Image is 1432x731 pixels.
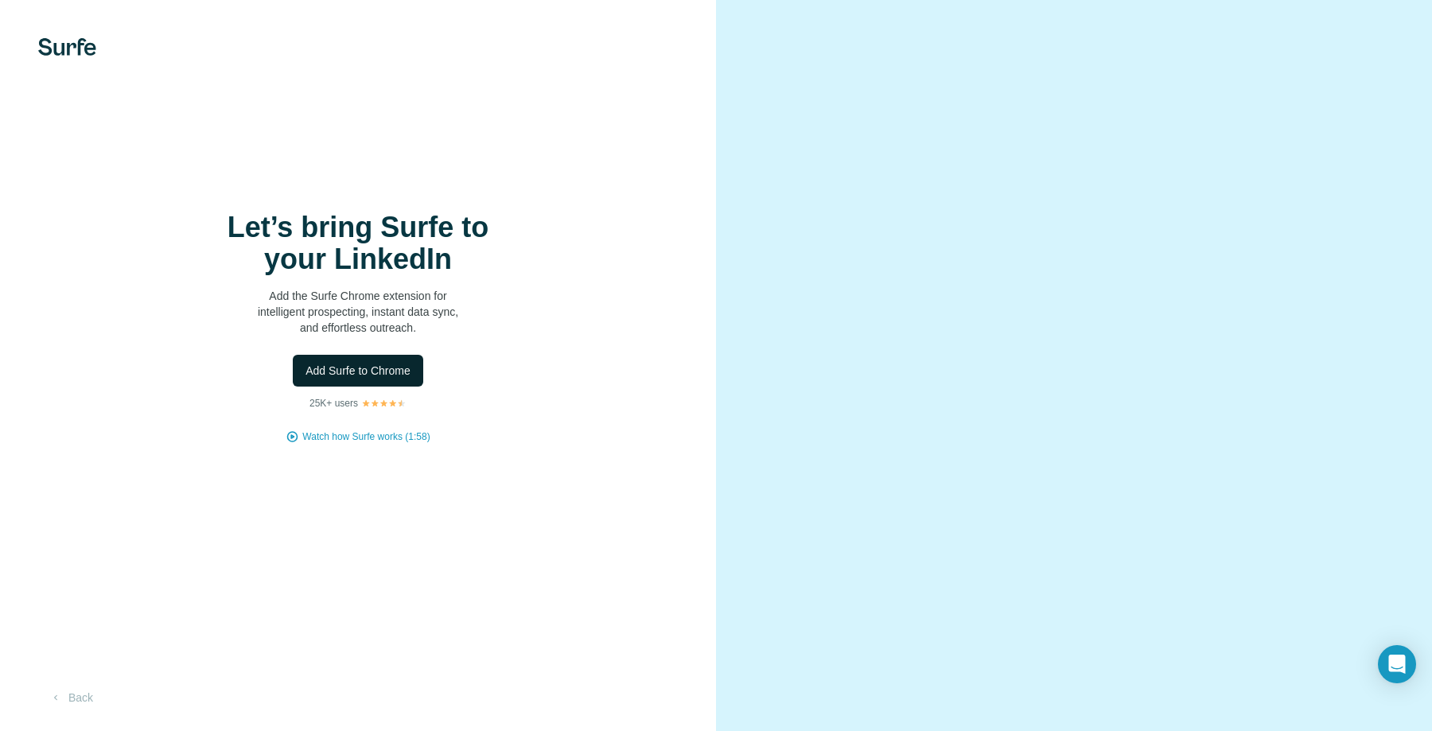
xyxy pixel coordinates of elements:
[305,363,411,379] span: Add Surfe to Chrome
[361,399,407,408] img: Rating Stars
[302,430,430,444] button: Watch how Surfe works (1:58)
[199,288,517,336] p: Add the Surfe Chrome extension for intelligent prospecting, instant data sync, and effortless out...
[38,683,104,712] button: Back
[1378,645,1416,683] div: Open Intercom Messenger
[199,212,517,275] h1: Let’s bring Surfe to your LinkedIn
[309,396,358,410] p: 25K+ users
[38,38,96,56] img: Surfe's logo
[293,355,423,387] button: Add Surfe to Chrome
